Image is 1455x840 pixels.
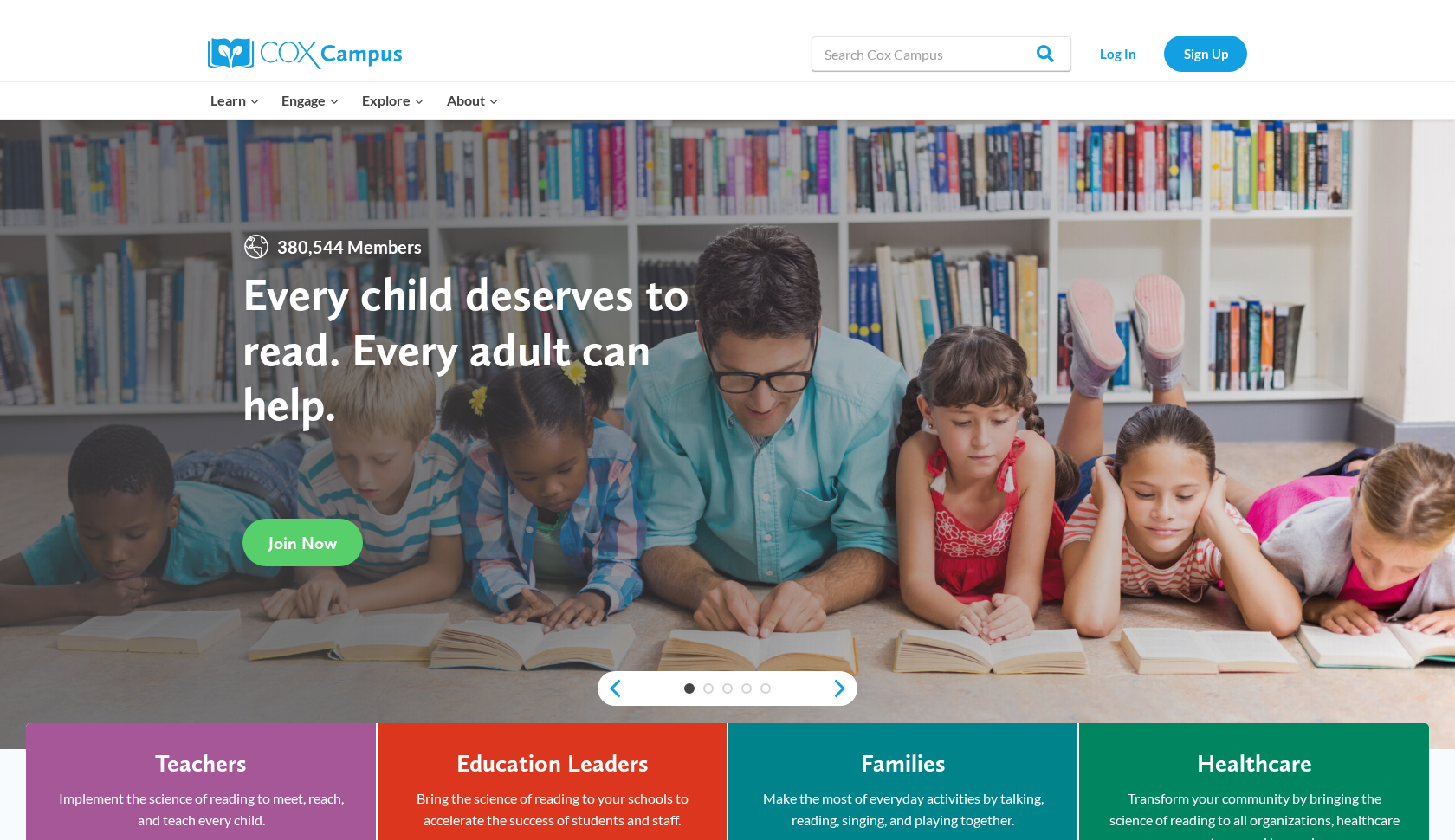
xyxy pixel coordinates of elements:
nav: Secondary Navigation [1080,36,1247,71]
nav: Primary Navigation [199,82,509,119]
strong: Every child deserves to read. Every adult can help. [242,266,689,431]
span: Join Now [268,533,337,553]
a: previous [598,678,624,699]
a: 4 [741,683,752,694]
h4: Teachers [155,749,247,779]
a: Join Now [242,519,363,566]
div: content slider buttons [598,671,857,706]
h4: Families [861,749,946,779]
p: Implement the science of reading to meet, reach, and teach every child. [52,787,350,831]
p: Bring the science of reading to your schools to accelerate the success of students and staff. [404,787,701,831]
span: About [447,89,499,112]
span: Engage [281,89,339,112]
span: Learn [210,89,260,112]
span: Explore [362,89,424,112]
a: next [831,678,857,699]
span: 380,544 Members [270,233,429,261]
img: Cox Campus [208,38,402,69]
h4: Healthcare [1197,749,1312,779]
p: Make the most of everyday activities by talking, reading, singing, and playing together. [754,787,1051,831]
h4: Education Leaders [456,749,649,779]
a: 1 [684,683,695,694]
input: Search Cox Campus [812,36,1071,71]
a: 5 [760,683,771,694]
a: 2 [703,683,714,694]
a: Log In [1080,36,1155,71]
a: Sign Up [1164,36,1247,71]
a: 3 [722,683,733,694]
